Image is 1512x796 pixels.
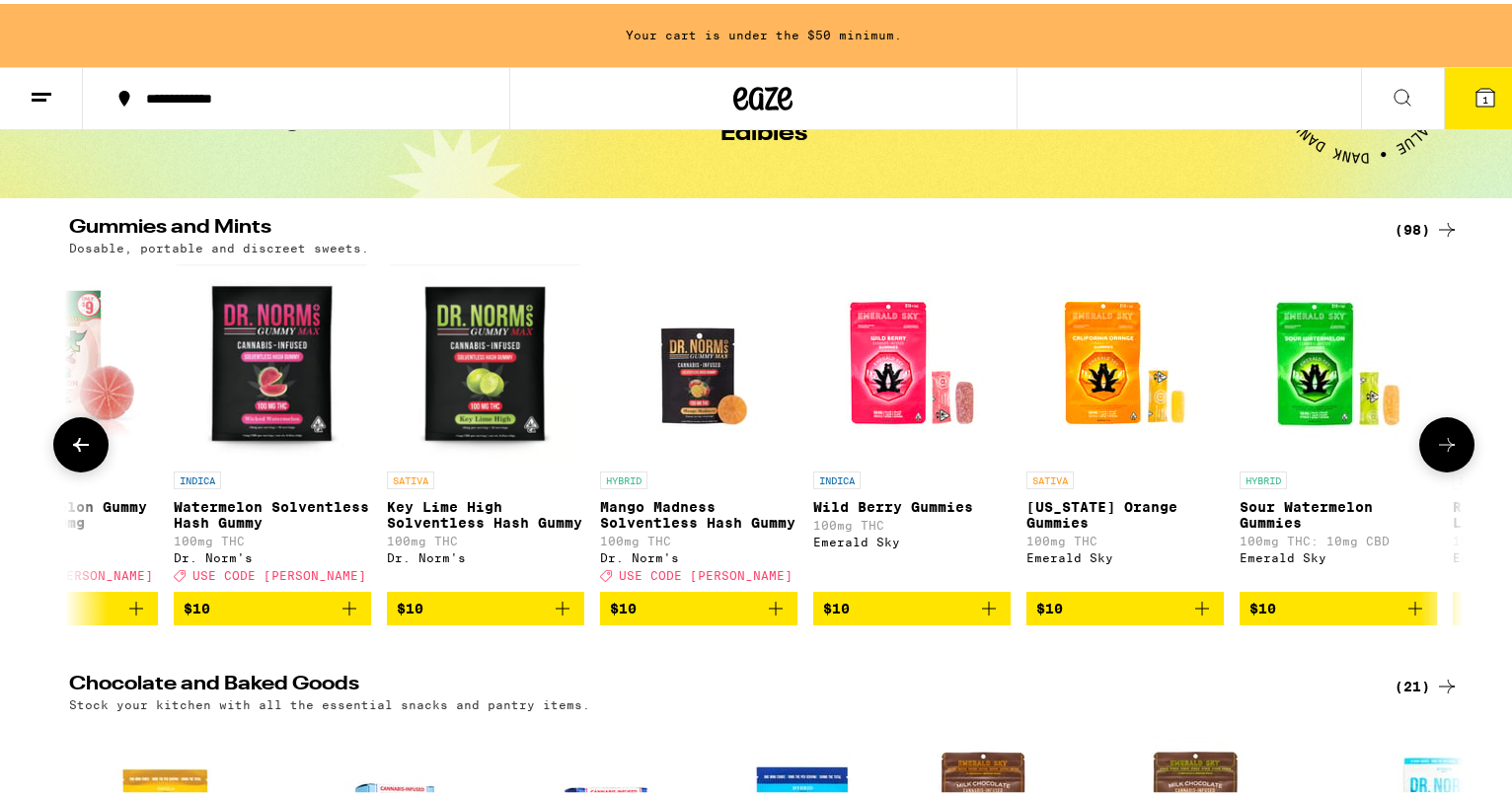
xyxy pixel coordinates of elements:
[600,588,797,621] button: Add to bag
[1395,671,1459,694] a: (21)
[600,495,797,527] p: Mango Madness Solventless Hash Gummy
[813,532,1011,544] div: Emerald Sky
[174,468,221,485] p: INDICA
[387,468,434,485] p: SATIVA
[1026,260,1224,458] img: Emerald Sky - California Orange Gummies
[813,468,861,485] p: INDICA
[1026,495,1224,527] p: [US_STATE] Orange Gummies
[813,588,1011,621] button: Add to bag
[174,547,371,560] div: Dr. Norm's
[174,531,371,543] p: 100mg THC
[1026,531,1224,543] p: 100mg THC
[1240,260,1437,458] img: Emerald Sky - Sour Watermelon Gummies
[387,260,584,588] a: Open page for Key Lime High Solventless Hash Gummy from Dr. Norm's
[387,531,584,543] p: 100mg THC
[619,565,793,578] span: USE CODE [PERSON_NAME]
[1036,597,1063,613] span: $10
[1240,468,1287,485] p: HYBRID
[69,694,590,707] p: Stock your kitchen with all the essential snacks and pantry items.
[600,260,797,458] img: Dr. Norm's - Mango Madness Solventless Hash Gummy
[387,547,584,560] div: Dr. Norm's
[813,515,1011,528] p: 100mg THC
[813,260,1011,588] a: Open page for Wild Berry Gummies from Emerald Sky
[390,260,580,458] img: Dr. Norm's - Key Lime High Solventless Hash Gummy
[600,468,647,485] p: HYBRID
[12,14,142,30] span: Hi. Need any help?
[1463,597,1489,613] span: $12
[1026,468,1074,485] p: SATIVA
[1240,495,1437,527] p: Sour Watermelon Gummies
[1,1,1078,143] button: Redirect to URL
[823,597,850,613] span: $10
[720,118,807,142] h1: Edibles
[69,671,1362,694] h2: Chocolate and Baked Goods
[174,495,371,527] p: Watermelon Solventless Hash Gummy
[192,565,366,578] span: USE CODE [PERSON_NAME]
[174,260,371,588] a: Open page for Watermelon Solventless Hash Gummy from Dr. Norm's
[600,531,797,543] p: 100mg THC
[184,597,210,613] span: $10
[1240,547,1437,560] div: Emerald Sky
[397,597,423,613] span: $10
[600,547,797,560] div: Dr. Norm's
[610,597,637,613] span: $10
[813,495,1011,511] p: Wild Berry Gummies
[69,214,1362,238] h2: Gummies and Mints
[1240,260,1437,588] a: Open page for Sour Watermelon Gummies from Emerald Sky
[177,260,367,458] img: Dr. Norm's - Watermelon Solventless Hash Gummy
[69,238,369,251] p: Dosable, portable and discreet sweets.
[1026,547,1224,560] div: Emerald Sky
[1026,260,1224,588] a: Open page for California Orange Gummies from Emerald Sky
[1026,588,1224,621] button: Add to bag
[1249,597,1276,613] span: $10
[1482,90,1488,102] span: 1
[174,588,371,621] button: Add to bag
[1453,468,1500,485] p: INDICA
[387,495,584,527] p: Key Lime High Solventless Hash Gummy
[600,260,797,588] a: Open page for Mango Madness Solventless Hash Gummy from Dr. Norm's
[1395,214,1459,238] a: (98)
[813,260,1011,458] img: Emerald Sky - Wild Berry Gummies
[387,588,584,621] button: Add to bag
[1240,588,1437,621] button: Add to bag
[1240,531,1437,543] p: 100mg THC: 10mg CBD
